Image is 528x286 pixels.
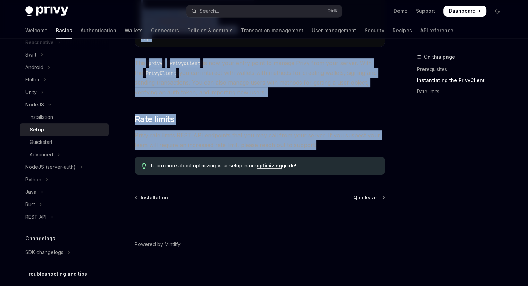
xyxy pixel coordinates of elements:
[25,76,40,84] div: Flutter
[25,234,55,243] h5: Changelogs
[30,138,52,146] div: Quickstart
[364,22,384,39] a: Security
[25,51,36,59] div: Swift
[135,241,181,248] a: Powered by Mintlify
[20,123,109,136] a: Setup
[186,5,342,17] button: Open search
[25,213,47,221] div: REST API
[20,161,109,173] button: Toggle NodeJS (server-auth) section
[20,49,109,61] button: Toggle Swift section
[143,69,179,77] code: PrivyClient
[135,194,168,201] a: Installation
[257,163,282,169] a: optimizing
[20,173,109,186] button: Toggle Python section
[416,8,435,15] a: Support
[25,163,76,171] div: NodeJS (server-auth)
[449,8,476,15] span: Dashboard
[142,163,146,169] svg: Tip
[25,101,44,109] div: NodeJS
[417,86,509,97] a: Rate limits
[394,8,408,15] a: Demo
[353,194,379,201] span: Quickstart
[25,63,43,71] div: Android
[20,211,109,223] button: Toggle REST API section
[492,6,503,17] button: Toggle dark mode
[151,22,179,39] a: Connectors
[20,61,109,73] button: Toggle Android section
[20,148,109,161] button: Toggle Advanced section
[20,246,109,259] button: Toggle SDK changelogs section
[25,88,37,96] div: Unity
[25,175,41,184] div: Python
[151,162,378,169] span: Learn more about optimizing your setup in our guide!
[141,194,168,201] span: Installation
[25,6,68,16] img: dark logo
[20,98,109,111] button: Toggle NodeJS section
[135,130,385,150] span: Privy rate limits REST API endpoints that you may call from your server. If you suspect your team...
[393,22,412,39] a: Recipes
[25,188,36,196] div: Java
[30,125,44,134] div: Setup
[125,22,143,39] a: Wallets
[312,22,356,39] a: User management
[146,60,165,67] code: privy
[20,136,109,148] a: Quickstart
[25,270,87,278] h5: Troubleshooting and tips
[443,6,486,17] a: Dashboard
[25,22,48,39] a: Welcome
[20,86,109,98] button: Toggle Unity section
[25,248,64,257] div: SDK changelogs
[135,58,385,97] span: This is now your entry point to manage Privy from your server. With the you can interact with wal...
[135,114,174,125] span: Rate limits
[81,22,116,39] a: Authentication
[187,22,233,39] a: Policies & controls
[417,75,509,86] a: Instantiating the PrivyClient
[353,194,384,201] a: Quickstart
[420,22,453,39] a: API reference
[20,198,109,211] button: Toggle Rust section
[241,22,303,39] a: Transaction management
[20,111,109,123] a: Installation
[20,186,109,198] button: Toggle Java section
[200,7,219,15] div: Search...
[30,150,53,159] div: Advanced
[424,53,455,61] span: On this page
[417,64,509,75] a: Prerequisites
[30,113,53,121] div: Installation
[327,8,338,14] span: Ctrl K
[20,73,109,86] button: Toggle Flutter section
[167,60,203,67] code: PrivyClient
[25,200,35,209] div: Rust
[56,22,72,39] a: Basics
